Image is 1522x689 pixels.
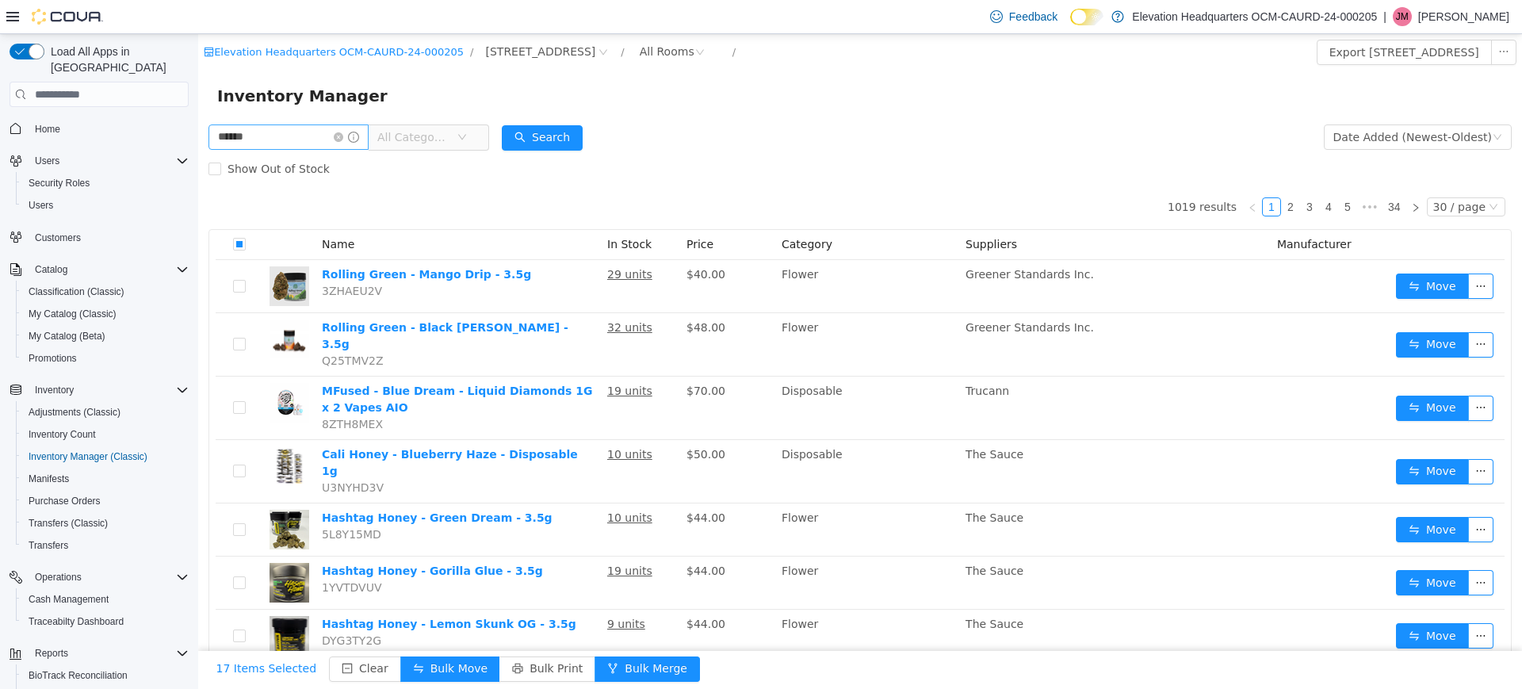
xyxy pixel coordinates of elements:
span: Suppliers [767,204,819,216]
span: Classification (Classic) [29,285,124,298]
span: $44.00 [488,584,527,596]
button: Promotions [16,347,195,369]
button: Operations [29,568,88,587]
img: MFused - Blue Dream - Liquid Diamonds 1G x 2 Vapes AIO hero shot [71,349,111,389]
a: Home [29,120,67,139]
td: Flower [577,469,761,522]
a: Manifests [22,469,75,488]
span: Inventory Manager (Classic) [22,447,189,466]
span: BioTrack Reconciliation [22,666,189,685]
button: icon: swapMove [1198,589,1271,614]
a: 2 [1084,164,1101,182]
td: Disposable [577,406,761,469]
span: Reports [35,647,68,660]
span: 701 8th Ave [287,9,397,26]
span: Q25TMV2Z [124,320,185,333]
button: icon: ellipsis [1270,536,1295,561]
span: 5L8Y15MD [124,494,183,507]
td: Flower [577,576,761,629]
span: 3ZHAEU2V [124,251,184,263]
button: icon: ellipsis [1270,298,1295,323]
li: Next 5 Pages [1159,163,1184,182]
span: Catalog [35,263,67,276]
button: Users [29,151,66,170]
p: | [1383,7,1386,26]
button: Inventory [3,379,195,401]
span: Operations [35,571,82,584]
span: $44.00 [488,477,527,490]
a: My Catalog (Classic) [22,304,123,323]
a: 3 [1103,164,1120,182]
li: 5 [1140,163,1159,182]
u: 29 units [409,234,454,247]
span: Adjustments (Classic) [22,403,189,422]
span: Show Out of Stock [23,128,138,141]
u: 10 units [409,414,454,427]
span: $40.00 [488,234,527,247]
span: Inventory [29,381,189,400]
span: Security Roles [29,177,90,189]
button: icon: forkBulk Merge [396,622,502,648]
a: Customers [29,228,87,247]
p: [PERSON_NAME] [1418,7,1509,26]
span: Home [35,123,60,136]
i: icon: down [1294,98,1304,109]
li: 1 [1064,163,1083,182]
button: icon: ellipsis [1270,425,1295,450]
button: 17 Items Selected [6,622,132,648]
a: 1 [1065,164,1082,182]
a: MFused - Blue Dream - Liquid Diamonds 1G x 2 Vapes AIO [124,350,395,380]
span: $70.00 [488,350,527,363]
a: Promotions [22,349,83,368]
button: Purchase Orders [16,490,195,512]
u: 10 units [409,477,454,490]
button: Export [STREET_ADDRESS] [1119,6,1294,31]
span: Name [124,204,156,216]
span: 1YVTDVUV [124,547,184,560]
span: JM [1396,7,1409,26]
a: Users [22,196,59,215]
span: Transfers [22,536,189,555]
img: Hashtag Honey - Green Dream - 3.5g hero shot [71,476,111,515]
button: BioTrack Reconciliation [16,664,195,687]
img: Hashtag Honey - Gorilla Glue - 3.5g hero shot [71,529,111,568]
button: icon: ellipsis [1270,239,1295,265]
span: Users [29,151,189,170]
button: icon: swapBulk Move [202,622,302,648]
span: Security Roles [22,174,189,193]
p: Elevation Headquarters OCM-CAURD-24-000205 [1132,7,1377,26]
button: icon: ellipsis [1270,483,1295,508]
span: Transfers [29,539,68,552]
span: Cash Management [22,590,189,609]
button: icon: searchSearch [304,91,384,117]
span: Transfers (Classic) [29,517,108,530]
a: My Catalog (Beta) [22,327,112,346]
a: Cali Honey - Blueberry Haze - Disposable 1g [124,414,380,443]
a: Transfers (Classic) [22,514,114,533]
span: Operations [29,568,189,587]
li: 3 [1102,163,1121,182]
span: Price [488,204,515,216]
span: Users [35,155,59,167]
span: Users [22,196,189,215]
li: 4 [1121,163,1140,182]
button: Manifests [16,468,195,490]
button: Users [16,194,195,216]
a: Rolling Green - Mango Drip - 3.5g [124,234,333,247]
a: Adjustments (Classic) [22,403,127,422]
span: Reports [29,644,189,663]
button: icon: swapMove [1198,362,1271,387]
button: Customers [3,226,195,249]
a: 4 [1122,164,1139,182]
a: Traceabilty Dashboard [22,612,130,631]
button: icon: swapMove [1198,425,1271,450]
span: $50.00 [488,414,527,427]
u: 19 units [409,350,454,363]
span: Promotions [29,352,77,365]
button: icon: swapMove [1198,483,1271,508]
button: Reports [3,642,195,664]
button: Home [3,117,195,140]
span: Catalog [29,260,189,279]
span: Traceabilty Dashboard [29,615,124,628]
li: 1019 results [969,163,1038,182]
